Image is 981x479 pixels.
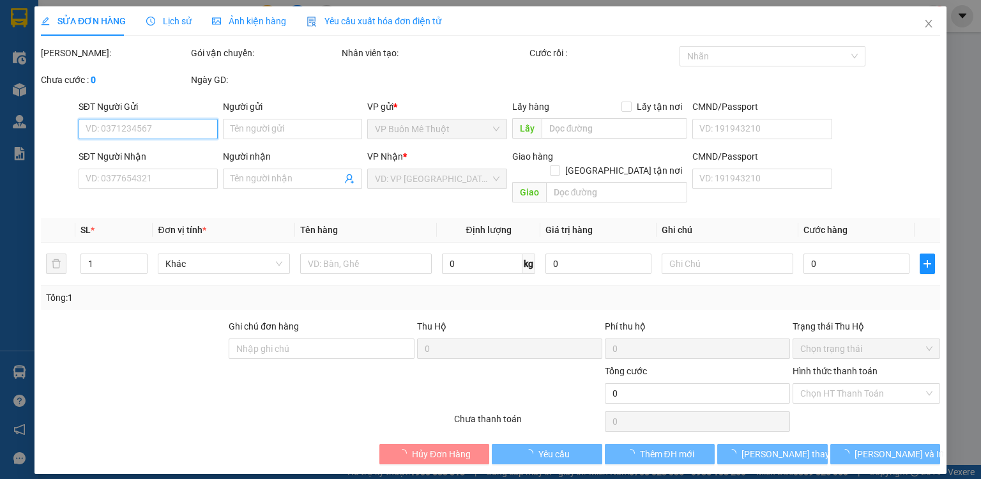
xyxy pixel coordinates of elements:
[212,17,221,26] span: picture
[191,46,338,60] div: Gói vận chuyển:
[165,254,282,273] span: Khác
[229,321,299,331] label: Ghi chú đơn hàng
[466,225,511,235] span: Định lượng
[398,449,412,458] span: loading
[920,254,935,274] button: plus
[541,118,687,139] input: Dọc đường
[88,54,170,82] li: VP VP Buôn Mê Thuột
[416,321,446,331] span: Thu Hộ
[524,449,538,458] span: loading
[367,151,403,162] span: VP Nhận
[522,254,535,274] span: kg
[212,16,286,26] span: Ảnh kiện hàng
[605,366,647,376] span: Tổng cước
[46,254,66,274] button: delete
[727,449,741,458] span: loading
[803,225,848,235] span: Cước hàng
[6,54,88,96] li: VP VP [GEOGRAPHIC_DATA]
[223,100,362,114] div: Người gửi
[453,412,603,434] div: Chưa thanh toán
[662,254,793,274] input: Ghi Chú
[344,174,354,184] span: user-add
[379,444,490,464] button: Hủy Đơn Hàng
[545,225,593,235] span: Giá trị hàng
[307,17,317,27] img: icon
[80,225,91,235] span: SL
[800,339,932,358] span: Chọn trạng thái
[367,100,506,114] div: VP gửi
[41,73,188,87] div: Chưa cước :
[924,19,934,29] span: close
[920,259,934,269] span: plus
[512,151,552,162] span: Giao hàng
[692,149,832,163] div: CMND/Passport
[492,444,602,464] button: Yêu cầu
[512,182,545,202] span: Giao
[41,46,188,60] div: [PERSON_NAME]:
[741,447,844,461] span: [PERSON_NAME] thay đổi
[91,75,96,85] b: 0
[855,447,944,461] span: [PERSON_NAME] và In
[717,444,828,464] button: [PERSON_NAME] thay đổi
[639,447,694,461] span: Thêm ĐH mới
[300,225,338,235] span: Tên hàng
[342,46,527,60] div: Nhân viên tạo:
[88,85,97,94] span: environment
[657,218,798,243] th: Ghi chú
[146,16,192,26] span: Lịch sử
[911,6,947,42] button: Close
[840,449,855,458] span: loading
[605,319,790,338] div: Phí thu hộ
[307,16,441,26] span: Yêu cầu xuất hóa đơn điện tử
[538,447,570,461] span: Yêu cầu
[692,100,832,114] div: CMND/Passport
[6,6,185,31] li: [PERSON_NAME]
[632,100,687,114] span: Lấy tận nơi
[512,102,549,112] span: Lấy hàng
[41,16,126,26] span: SỬA ĐƠN HÀNG
[560,163,687,178] span: [GEOGRAPHIC_DATA] tận nơi
[529,46,677,60] div: Cước rồi :
[46,291,379,305] div: Tổng: 1
[300,254,432,274] input: VD: Bàn, Ghế
[191,73,338,87] div: Ngày GD:
[223,149,362,163] div: Người nhận
[545,182,687,202] input: Dọc đường
[158,225,206,235] span: Đơn vị tính
[512,118,541,139] span: Lấy
[229,338,414,359] input: Ghi chú đơn hàng
[375,119,499,139] span: VP Buôn Mê Thuột
[793,319,940,333] div: Trạng thái Thu Hộ
[412,447,471,461] span: Hủy Đơn Hàng
[605,444,715,464] button: Thêm ĐH mới
[79,100,218,114] div: SĐT Người Gửi
[830,444,941,464] button: [PERSON_NAME] và In
[79,149,218,163] div: SĐT Người Nhận
[41,17,50,26] span: edit
[146,17,155,26] span: clock-circle
[625,449,639,458] span: loading
[793,366,878,376] label: Hình thức thanh toán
